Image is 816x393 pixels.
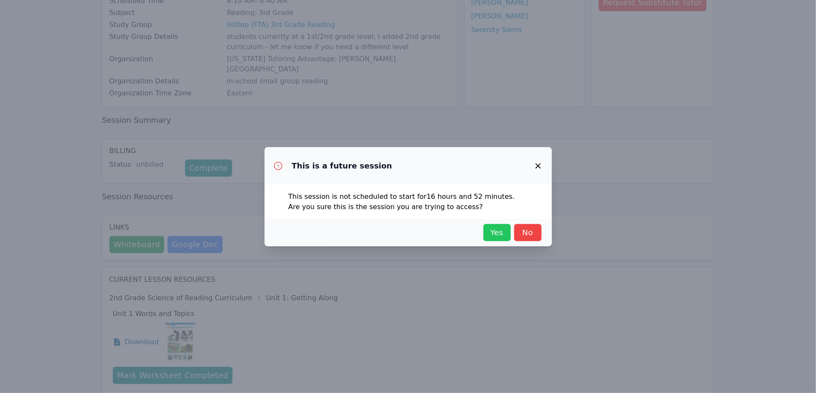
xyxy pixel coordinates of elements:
span: No [518,227,537,239]
button: No [514,224,542,241]
button: Yes [483,224,511,241]
span: Yes [488,227,507,239]
p: This session is not scheduled to start for 16 hours and 52 minutes . Are you sure this is the ses... [289,192,528,212]
h3: This is a future session [292,161,392,171]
